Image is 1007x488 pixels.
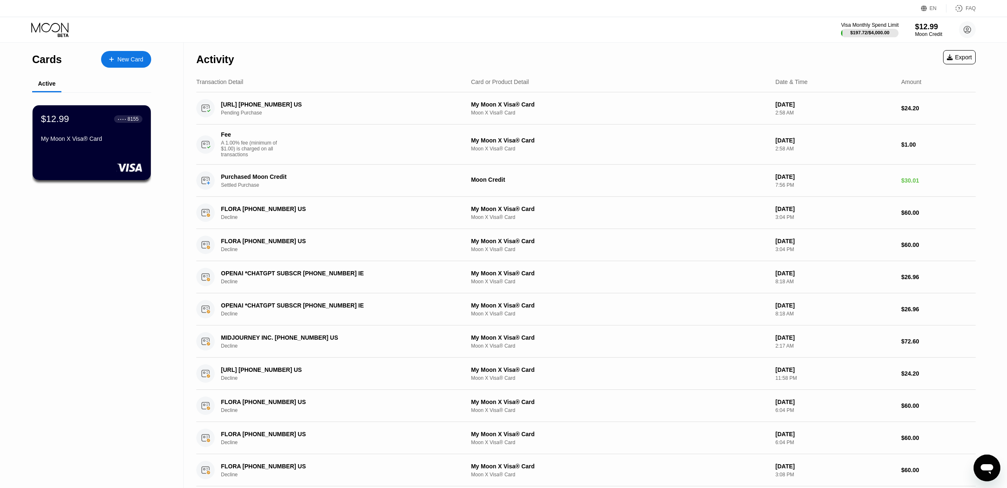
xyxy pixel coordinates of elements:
div: My Moon X Visa® Card [471,206,769,212]
div: Moon Credit [471,176,769,183]
div: Moon X Visa® Card [471,311,769,317]
div: FAQ [946,4,976,13]
div: 6:04 PM [776,440,895,445]
div: Decline [221,214,462,220]
div: [DATE] [776,270,895,277]
div: Moon X Visa® Card [471,279,769,285]
iframe: Кнопка запуска окна обмена сообщениями [974,455,1000,481]
div: [URL] [PHONE_NUMBER] US [221,366,445,373]
div: [DATE] [776,238,895,244]
div: 8:18 AM [776,279,895,285]
div: 3:04 PM [776,214,895,220]
div: ● ● ● ● [118,118,126,120]
div: Moon X Visa® Card [471,214,769,220]
div: My Moon X Visa® Card [471,334,769,341]
div: $12.99 [915,23,942,31]
div: Decline [221,407,462,413]
div: $60.00 [901,402,976,409]
div: FLORA [PHONE_NUMBER] US [221,431,445,437]
div: My Moon X Visa® Card [471,463,769,470]
div: $12.99● ● ● ●8155My Moon X Visa® Card [33,105,151,180]
div: [DATE] [776,366,895,373]
div: Decline [221,247,462,252]
div: Moon X Visa® Card [471,375,769,381]
div: FLORA [PHONE_NUMBER] USDeclineMy Moon X Visa® CardMoon X Visa® Card[DATE]6:04 PM$60.00 [196,422,976,454]
div: OPENAI *CHATGPT SUBSCR [PHONE_NUMBER] IE [221,302,445,309]
div: [DATE] [776,101,895,108]
div: Card or Product Detail [471,79,529,85]
div: New Card [101,51,151,68]
div: 3:04 PM [776,247,895,252]
div: My Moon X Visa® Card [471,366,769,373]
div: Purchased Moon CreditSettled PurchaseMoon Credit[DATE]7:56 PM$30.01 [196,165,976,197]
div: Moon X Visa® Card [471,110,769,116]
div: Moon X Visa® Card [471,247,769,252]
div: MIDJOURNEY INC. [PHONE_NUMBER] US [221,334,445,341]
div: Activity [196,53,234,66]
div: $12.99Moon Credit [915,23,942,37]
div: Decline [221,440,462,445]
div: Pending Purchase [221,110,462,116]
div: [DATE] [776,399,895,405]
div: FLORA [PHONE_NUMBER] US [221,399,445,405]
div: [URL] [PHONE_NUMBER] US [221,101,445,108]
div: $12.99 [41,114,69,125]
div: Decline [221,279,462,285]
div: 2:17 AM [776,343,895,349]
div: $60.00 [901,209,976,216]
div: Moon X Visa® Card [471,472,769,478]
div: Settled Purchase [221,182,462,188]
div: Amount [901,79,921,85]
div: FLORA [PHONE_NUMBER] US [221,463,445,470]
div: FLORA [PHONE_NUMBER] US [221,238,445,244]
div: [URL] [PHONE_NUMBER] USPending PurchaseMy Moon X Visa® CardMoon X Visa® Card[DATE]2:58 AM$24.20 [196,92,976,125]
div: [DATE] [776,463,895,470]
div: My Moon X Visa® Card [471,302,769,309]
div: 11:58 PM [776,375,895,381]
div: 2:58 AM [776,146,895,152]
div: $24.20 [901,105,976,112]
div: Purchased Moon Credit [221,173,445,180]
div: Cards [32,53,62,66]
div: Moon X Visa® Card [471,440,769,445]
div: 6:04 PM [776,407,895,413]
div: Fee [221,131,279,138]
div: [URL] [PHONE_NUMBER] USDeclineMy Moon X Visa® CardMoon X Visa® Card[DATE]11:58 PM$24.20 [196,358,976,390]
div: A 1.00% fee (minimum of $1.00) is charged on all transactions [221,140,284,158]
div: 7:56 PM [776,182,895,188]
div: Date & Time [776,79,808,85]
div: Moon X Visa® Card [471,407,769,413]
div: 2:58 AM [776,110,895,116]
div: Moon X Visa® Card [471,146,769,152]
div: $60.00 [901,241,976,248]
div: FLORA [PHONE_NUMBER] US [221,206,445,212]
div: My Moon X Visa® Card [471,270,769,277]
div: EN [921,4,946,13]
div: $72.60 [901,338,976,345]
div: [DATE] [776,206,895,212]
div: $60.00 [901,467,976,473]
div: FLORA [PHONE_NUMBER] USDeclineMy Moon X Visa® CardMoon X Visa® Card[DATE]3:08 PM$60.00 [196,454,976,486]
div: $60.00 [901,435,976,441]
div: 8:18 AM [776,311,895,317]
div: Decline [221,375,462,381]
div: FeeA 1.00% fee (minimum of $1.00) is charged on all transactionsMy Moon X Visa® CardMoon X Visa® ... [196,125,976,165]
div: Visa Monthly Spend Limit$197.72/$4,000.00 [842,22,898,37]
div: FAQ [966,5,976,11]
div: Transaction Detail [196,79,243,85]
div: Export [943,50,976,64]
div: OPENAI *CHATGPT SUBSCR [PHONE_NUMBER] IEDeclineMy Moon X Visa® CardMoon X Visa® Card[DATE]8:18 AM... [196,261,976,293]
div: $1.00 [901,141,976,148]
div: FLORA [PHONE_NUMBER] USDeclineMy Moon X Visa® CardMoon X Visa® Card[DATE]6:04 PM$60.00 [196,390,976,422]
div: My Moon X Visa® Card [471,399,769,405]
div: Decline [221,311,462,317]
div: [DATE] [776,173,895,180]
div: My Moon X Visa® Card [471,431,769,437]
div: $30.01 [901,177,976,184]
div: [DATE] [776,334,895,341]
div: Moon Credit [915,31,942,37]
div: EN [930,5,937,11]
div: My Moon X Visa® Card [471,101,769,108]
div: Moon X Visa® Card [471,343,769,349]
div: My Moon X Visa® Card [471,238,769,244]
